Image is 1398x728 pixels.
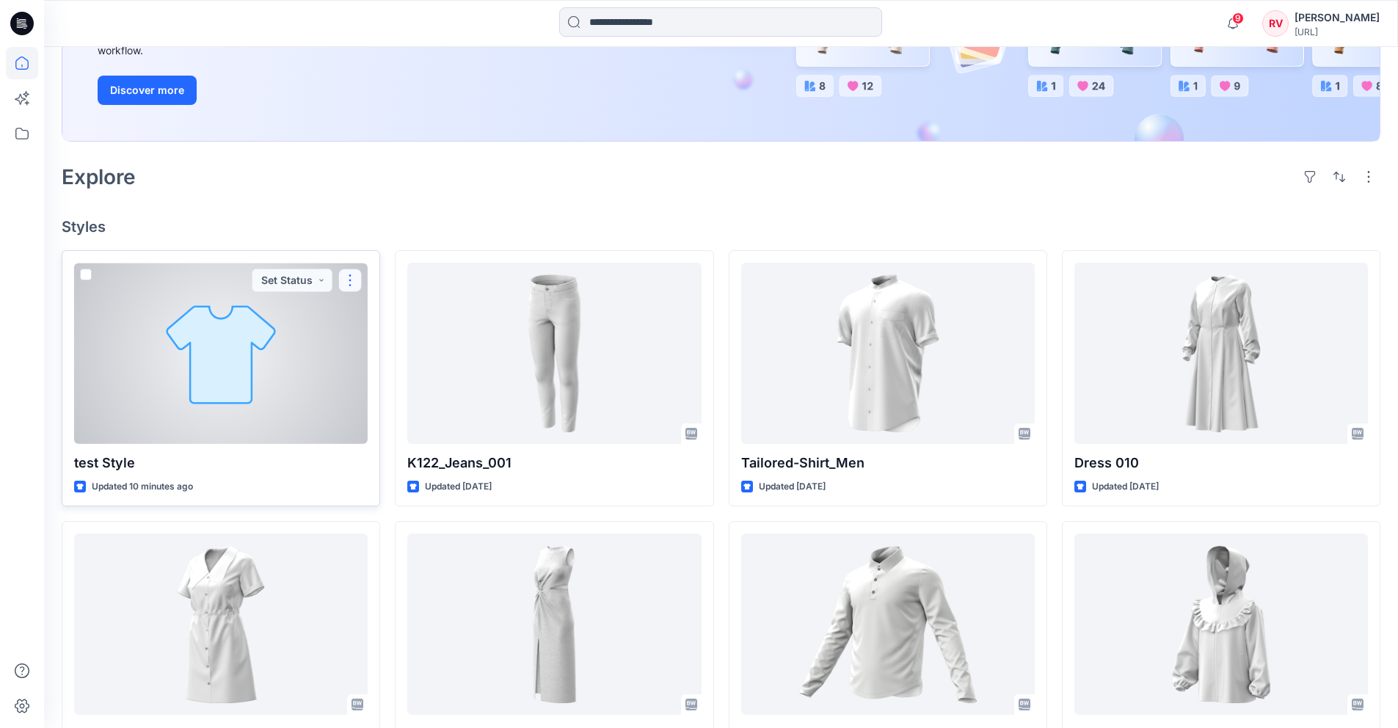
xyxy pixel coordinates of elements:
[425,479,492,495] p: Updated [DATE]
[62,165,136,189] h2: Explore
[1262,10,1289,37] div: RV
[741,453,1035,473] p: Tailored-Shirt_Men
[1295,9,1380,26] div: [PERSON_NAME]
[98,76,428,105] a: Discover more
[1074,534,1368,715] a: K122_Jacket_005
[98,76,197,105] button: Discover more
[62,218,1380,236] h4: Styles
[1232,12,1244,24] span: 9
[74,534,368,715] a: Dress 008
[407,453,701,473] p: K122_Jeans_001
[407,263,701,444] a: K122_Jeans_001
[741,263,1035,444] a: Tailored-Shirt_Men
[407,534,701,715] a: Dress 004
[1295,26,1380,37] div: [URL]
[1074,263,1368,444] a: Dress 010
[1092,479,1159,495] p: Updated [DATE]
[74,453,368,473] p: test Style
[1074,453,1368,473] p: Dress 010
[92,479,193,495] p: Updated 10 minutes ago
[74,263,368,444] a: test Style
[759,479,826,495] p: Updated [DATE]
[741,534,1035,715] a: T-Shirt_Placket_Men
